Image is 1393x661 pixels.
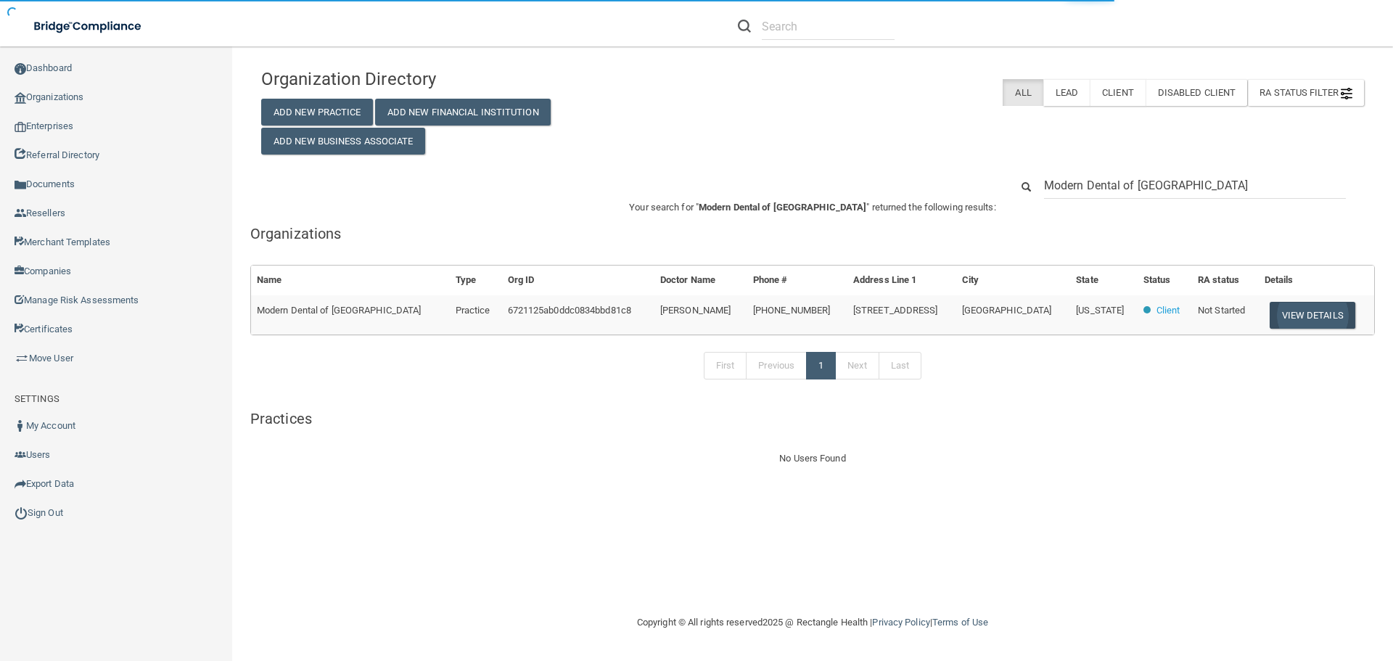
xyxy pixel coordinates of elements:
[1270,302,1355,329] button: View Details
[456,305,490,316] span: Practice
[548,599,1077,646] div: Copyright © All rights reserved 2025 @ Rectangle Health | |
[956,266,1071,295] th: City
[15,122,26,132] img: enterprise.0d942306.png
[872,617,929,628] a: Privacy Policy
[660,305,731,316] span: [PERSON_NAME]
[879,352,921,379] a: Last
[508,305,631,316] span: 6721125ab0ddc0834bbd81c8
[250,199,1375,216] p: Your search for " " returned the following results:
[753,305,830,316] span: [PHONE_NUMBER]
[450,266,502,295] th: Type
[1070,266,1138,295] th: State
[1198,305,1245,316] span: Not Started
[746,352,807,379] a: Previous
[738,20,751,33] img: ic-search.3b580494.png
[15,506,28,520] img: ic_power_dark.7ecde6b1.png
[835,352,879,379] a: Next
[654,266,747,295] th: Doctor Name
[1146,79,1248,106] label: Disabled Client
[251,266,450,295] th: Name
[699,202,866,213] span: Modern Dental of [GEOGRAPHIC_DATA]
[1259,266,1374,295] th: Details
[250,411,1375,427] h5: Practices
[1003,79,1043,106] label: All
[15,390,59,408] label: SETTINGS
[261,70,615,89] h4: Organization Directory
[15,449,26,461] img: icon-users.e205127d.png
[1260,87,1352,98] span: RA Status Filter
[15,208,26,219] img: ic_reseller.de258add.png
[747,266,847,295] th: Phone #
[806,352,836,379] a: 1
[257,305,421,316] span: Modern Dental of [GEOGRAPHIC_DATA]
[1192,266,1259,295] th: RA status
[962,305,1052,316] span: [GEOGRAPHIC_DATA]
[1076,305,1124,316] span: [US_STATE]
[15,92,26,104] img: organization-icon.f8decf85.png
[853,305,938,316] span: [STREET_ADDRESS]
[261,128,425,155] button: Add New Business Associate
[15,63,26,75] img: ic_dashboard_dark.d01f4a41.png
[1044,172,1346,199] input: Search
[762,13,895,40] input: Search
[502,266,654,295] th: Org ID
[15,179,26,191] img: icon-documents.8dae5593.png
[1341,88,1352,99] img: icon-filter@2x.21656d0b.png
[15,351,29,366] img: briefcase.64adab9b.png
[22,12,155,41] img: bridge_compliance_login_screen.278c3ca4.svg
[847,266,956,295] th: Address Line 1
[1138,266,1192,295] th: Status
[261,99,373,126] button: Add New Practice
[1156,302,1180,319] p: Client
[250,226,1375,242] h5: Organizations
[704,352,747,379] a: First
[15,420,26,432] img: ic_user_dark.df1a06c3.png
[250,450,1375,467] div: No Users Found
[932,617,988,628] a: Terms of Use
[375,99,551,126] button: Add New Financial Institution
[15,478,26,490] img: icon-export.b9366987.png
[1043,79,1090,106] label: Lead
[1090,79,1146,106] label: Client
